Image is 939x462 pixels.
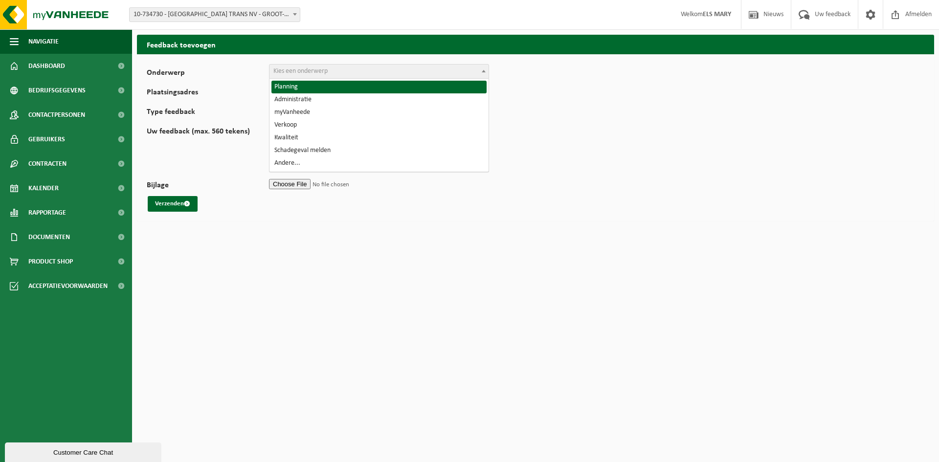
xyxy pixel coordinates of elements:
[148,196,198,212] button: Verzenden
[147,128,269,172] label: Uw feedback (max. 560 tekens)
[28,176,59,200] span: Kalender
[271,119,487,132] li: Verkoop
[28,200,66,225] span: Rapportage
[28,274,108,298] span: Acceptatievoorwaarden
[271,93,487,106] li: Administratie
[28,78,86,103] span: Bedrijfsgegevens
[5,440,163,462] iframe: chat widget
[147,88,269,98] label: Plaatsingsadres
[28,54,65,78] span: Dashboard
[130,8,300,22] span: 10-734730 - BENELUX TRANS NV - GROOT-BIJGAARDEN
[147,181,269,191] label: Bijlage
[147,108,269,118] label: Type feedback
[28,103,85,127] span: Contactpersonen
[147,69,269,79] label: Onderwerp
[137,35,934,54] h2: Feedback toevoegen
[28,29,59,54] span: Navigatie
[28,249,73,274] span: Product Shop
[703,11,731,18] strong: ELS MARY
[271,106,487,119] li: myVanheede
[271,81,487,93] li: Planning
[129,7,300,22] span: 10-734730 - BENELUX TRANS NV - GROOT-BIJGAARDEN
[28,127,65,152] span: Gebruikers
[28,225,70,249] span: Documenten
[271,132,487,144] li: Kwaliteit
[271,144,487,157] li: Schadegeval melden
[271,157,487,170] li: Andere...
[28,152,67,176] span: Contracten
[273,67,328,75] span: Kies een onderwerp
